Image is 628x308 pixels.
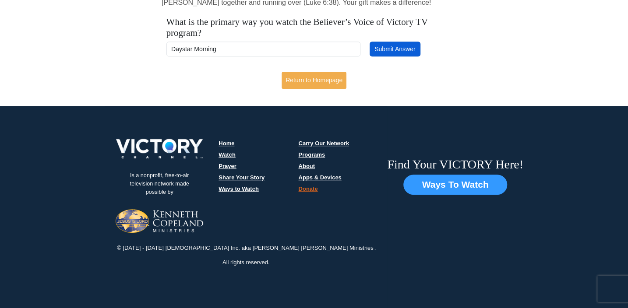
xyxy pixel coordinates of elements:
a: Apps & Devices [298,174,341,181]
p: Is a nonprofit, free-to-air television network made possible by [116,165,203,203]
a: Watch [219,151,236,158]
p: aka [241,244,252,252]
h6: Find Your VICTORY Here! [387,157,523,172]
a: Home [219,140,234,147]
a: Carry Our Network [298,140,349,147]
a: Share Your Story [219,174,265,181]
div: . [105,237,387,280]
a: Donate [298,185,318,192]
img: victory-logo.png [105,139,214,158]
p: [DEMOGRAPHIC_DATA] Inc. [165,244,241,252]
a: About [298,163,315,169]
a: Ways to Watch [219,185,259,192]
p: All rights reserved. [222,258,271,267]
button: Submit Answer [370,42,420,56]
p: © [DATE] - [DATE] [116,244,165,252]
img: Jesus-is-Lord-logo.png [116,209,203,233]
a: Prayer [219,163,236,169]
p: [PERSON_NAME] [PERSON_NAME] Ministries [252,244,374,252]
h4: What is the primary way you watch the Believer’s Voice of Victory TV program? [166,17,462,38]
a: Return to Homepage [282,72,346,89]
a: Programs [298,151,325,158]
button: Ways To Watch [403,175,507,195]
